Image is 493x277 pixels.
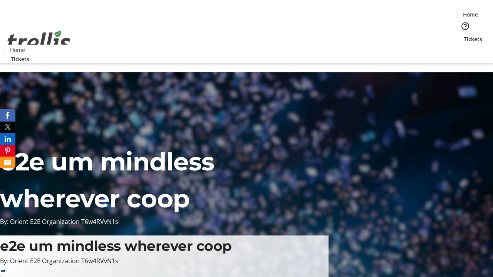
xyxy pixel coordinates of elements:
img: Orient E2E Organization T6w4RVvN1s's Logo [5,22,73,60]
span: Tickets [464,35,482,43]
span: Home [463,10,478,18]
a: Tickets [5,55,35,63]
a: Tickets [458,35,488,43]
span: Home [10,46,25,54]
span: Tickets [11,55,29,63]
button: Help [458,18,473,34]
a: Home [458,10,483,18]
button: Cart [458,43,473,58]
a: Home [5,46,30,54]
